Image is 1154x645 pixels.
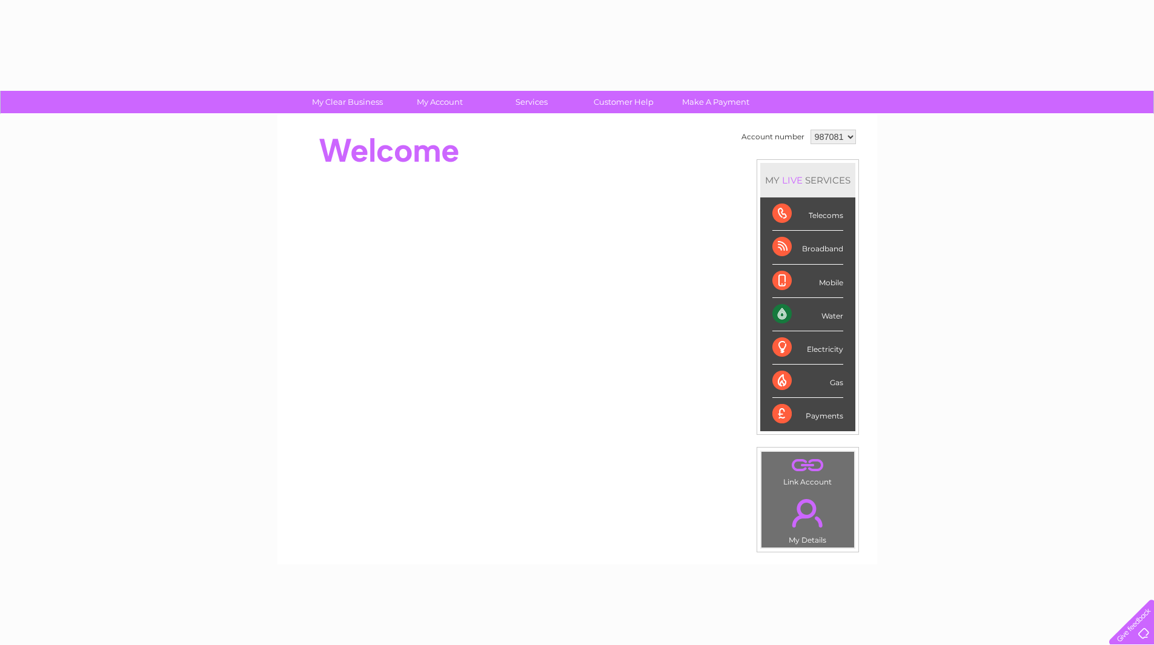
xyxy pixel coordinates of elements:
[764,492,851,534] a: .
[764,455,851,476] a: .
[738,127,807,147] td: Account number
[772,398,843,431] div: Payments
[761,451,855,489] td: Link Account
[772,265,843,298] div: Mobile
[574,91,674,113] a: Customer Help
[482,91,582,113] a: Services
[772,197,843,231] div: Telecoms
[760,163,855,197] div: MY SERVICES
[772,365,843,398] div: Gas
[761,489,855,548] td: My Details
[772,231,843,264] div: Broadband
[772,298,843,331] div: Water
[297,91,397,113] a: My Clear Business
[666,91,766,113] a: Make A Payment
[772,331,843,365] div: Electricity
[780,174,805,186] div: LIVE
[390,91,489,113] a: My Account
